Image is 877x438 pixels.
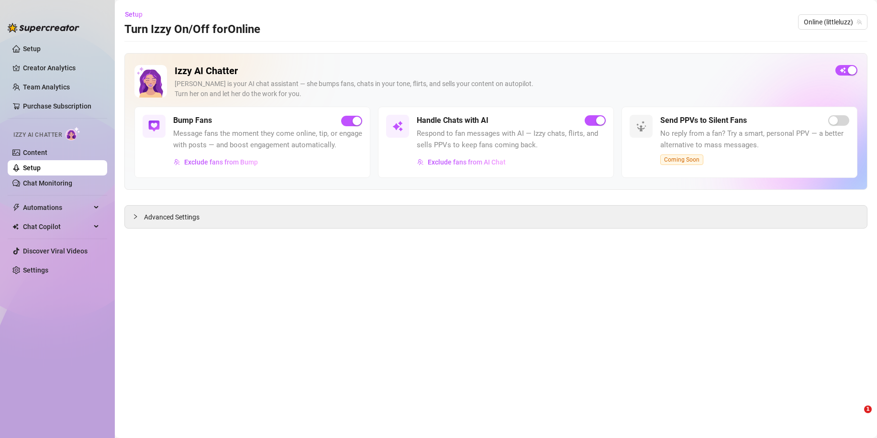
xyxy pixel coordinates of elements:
a: Creator Analytics [23,60,100,76]
h2: Izzy AI Chatter [175,65,828,77]
a: Content [23,149,47,156]
img: svg%3e [174,159,180,165]
img: svg%3e [148,120,160,132]
span: Exclude fans from Bump [184,158,258,166]
a: Team Analytics [23,83,70,91]
span: Automations [23,200,91,215]
h3: Turn Izzy On/Off for Online [124,22,260,37]
h5: Bump Fans [173,115,212,126]
a: Discover Viral Videos [23,247,88,255]
span: Setup [125,11,143,18]
span: Message fans the moment they come online, tip, or engage with posts — and boost engagement automa... [173,128,362,151]
span: collapsed [133,214,138,219]
a: Purchase Subscription [23,99,100,114]
h5: Handle Chats with AI [417,115,488,126]
button: Exclude fans from AI Chat [417,154,506,170]
a: Chat Monitoring [23,179,72,187]
span: Coming Soon [660,154,703,165]
img: svg%3e [417,159,424,165]
a: Setup [23,45,41,53]
span: Izzy AI Chatter [13,131,62,140]
img: Chat Copilot [12,223,19,230]
span: Respond to fan messages with AI — Izzy chats, flirts, and sells PPVs to keep fans coming back. [417,128,606,151]
span: thunderbolt [12,204,20,211]
button: Exclude fans from Bump [173,154,258,170]
iframe: Intercom live chat [844,405,867,428]
img: Izzy AI Chatter [134,65,167,98]
img: svg%3e [392,120,403,132]
button: Setup [124,7,150,22]
div: collapsed [133,211,144,222]
a: Setup [23,164,41,172]
img: AI Chatter [66,127,80,141]
div: [PERSON_NAME] is your AI chat assistant — she bumps fans, chats in your tone, flirts, and sells y... [175,79,828,99]
span: Exclude fans from AI Chat [428,158,506,166]
span: Online (littleluzz) [804,15,862,29]
img: svg%3e [635,120,647,132]
span: team [856,19,862,25]
span: Advanced Settings [144,212,200,222]
h5: Send PPVs to Silent Fans [660,115,747,126]
img: logo-BBDzfeDw.svg [8,23,79,33]
span: Chat Copilot [23,219,91,234]
a: Settings [23,266,48,274]
span: No reply from a fan? Try a smart, personal PPV — a better alternative to mass messages. [660,128,849,151]
span: 1 [864,405,872,413]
